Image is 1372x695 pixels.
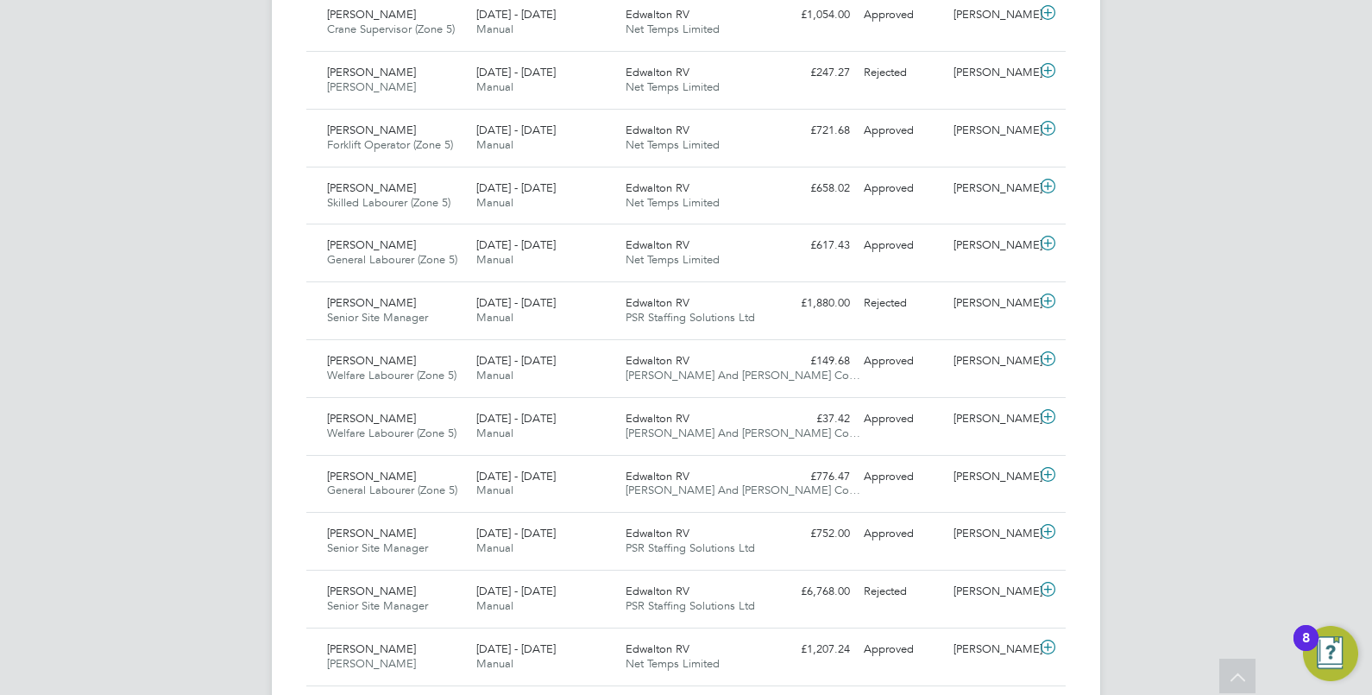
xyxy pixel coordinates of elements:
span: PSR Staffing Solutions Ltd [626,598,755,613]
span: Welfare Labourer (Zone 5) [327,368,456,382]
span: Edwalton RV [626,180,689,195]
span: Senior Site Manager [327,598,428,613]
span: [PERSON_NAME] [327,237,416,252]
span: [PERSON_NAME] [327,526,416,540]
span: Welfare Labourer (Zone 5) [327,426,456,440]
div: [PERSON_NAME] [947,463,1036,491]
span: Manual [476,540,513,555]
span: [DATE] - [DATE] [476,237,556,252]
span: Net Temps Limited [626,656,720,671]
span: Senior Site Manager [327,310,428,325]
span: [PERSON_NAME] [327,584,416,598]
div: Approved [857,174,947,203]
span: [DATE] - [DATE] [476,180,556,195]
span: [PERSON_NAME] And [PERSON_NAME] Co… [626,426,860,440]
span: [DATE] - [DATE] [476,469,556,483]
span: [DATE] - [DATE] [476,65,556,79]
span: [PERSON_NAME] [327,65,416,79]
div: £776.47 [767,463,857,491]
div: [PERSON_NAME] [947,578,1036,606]
div: Approved [857,520,947,548]
span: Manual [476,598,513,613]
span: [DATE] - [DATE] [476,7,556,22]
span: Edwalton RV [626,295,689,310]
span: [PERSON_NAME] [327,469,416,483]
div: Approved [857,463,947,491]
span: [DATE] - [DATE] [476,584,556,598]
div: £149.68 [767,347,857,376]
div: [PERSON_NAME] [947,1,1036,29]
div: [PERSON_NAME] [947,59,1036,87]
span: Net Temps Limited [626,137,720,152]
span: Manual [476,368,513,382]
div: £37.42 [767,405,857,433]
div: £721.68 [767,117,857,145]
span: Edwalton RV [626,641,689,656]
div: Approved [857,231,947,260]
div: [PERSON_NAME] [947,347,1036,376]
div: [PERSON_NAME] [947,635,1036,664]
span: Edwalton RV [626,353,689,368]
span: [PERSON_NAME] [327,295,416,310]
span: [PERSON_NAME] [327,79,416,94]
span: [PERSON_NAME] [327,641,416,656]
div: £1,207.24 [767,635,857,664]
div: Approved [857,1,947,29]
span: PSR Staffing Solutions Ltd [626,540,755,555]
span: Forklift Operator (Zone 5) [327,137,453,152]
span: General Labourer (Zone 5) [327,252,457,267]
div: Approved [857,405,947,433]
div: Approved [857,635,947,664]
span: Edwalton RV [626,123,689,137]
span: [PERSON_NAME] [327,656,416,671]
span: Manual [476,79,513,94]
span: General Labourer (Zone 5) [327,483,457,497]
div: [PERSON_NAME] [947,117,1036,145]
span: Manual [476,426,513,440]
span: Net Temps Limited [626,252,720,267]
span: [DATE] - [DATE] [476,411,556,426]
div: Rejected [857,289,947,318]
span: [PERSON_NAME] And [PERSON_NAME] Co… [626,483,860,497]
button: Open Resource Center, 8 new notifications [1303,626,1358,681]
span: Edwalton RV [626,65,689,79]
span: [PERSON_NAME] [327,123,416,137]
span: Manual [476,310,513,325]
span: [PERSON_NAME] And [PERSON_NAME] Co… [626,368,860,382]
div: Approved [857,347,947,376]
span: Skilled Labourer (Zone 5) [327,195,450,210]
span: [PERSON_NAME] [327,180,416,195]
div: £1,880.00 [767,289,857,318]
span: Crane Supervisor (Zone 5) [327,22,455,36]
div: Rejected [857,59,947,87]
span: Manual [476,22,513,36]
span: Manual [476,656,513,671]
span: PSR Staffing Solutions Ltd [626,310,755,325]
span: Edwalton RV [626,411,689,426]
span: Manual [476,137,513,152]
span: Net Temps Limited [626,22,720,36]
div: £1,054.00 [767,1,857,29]
span: [PERSON_NAME] [327,7,416,22]
span: [PERSON_NAME] [327,353,416,368]
span: Senior Site Manager [327,540,428,555]
span: Net Temps Limited [626,195,720,210]
div: [PERSON_NAME] [947,520,1036,548]
div: [PERSON_NAME] [947,174,1036,203]
span: Edwalton RV [626,526,689,540]
span: Edwalton RV [626,469,689,483]
span: [DATE] - [DATE] [476,641,556,656]
span: Edwalton RV [626,584,689,598]
span: Edwalton RV [626,7,689,22]
div: 8 [1302,638,1310,660]
div: £658.02 [767,174,857,203]
div: [PERSON_NAME] [947,405,1036,433]
div: Rejected [857,578,947,606]
div: [PERSON_NAME] [947,289,1036,318]
span: [DATE] - [DATE] [476,123,556,137]
span: [DATE] - [DATE] [476,526,556,540]
span: Manual [476,483,513,497]
span: [DATE] - [DATE] [476,353,556,368]
div: [PERSON_NAME] [947,231,1036,260]
span: Edwalton RV [626,237,689,252]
